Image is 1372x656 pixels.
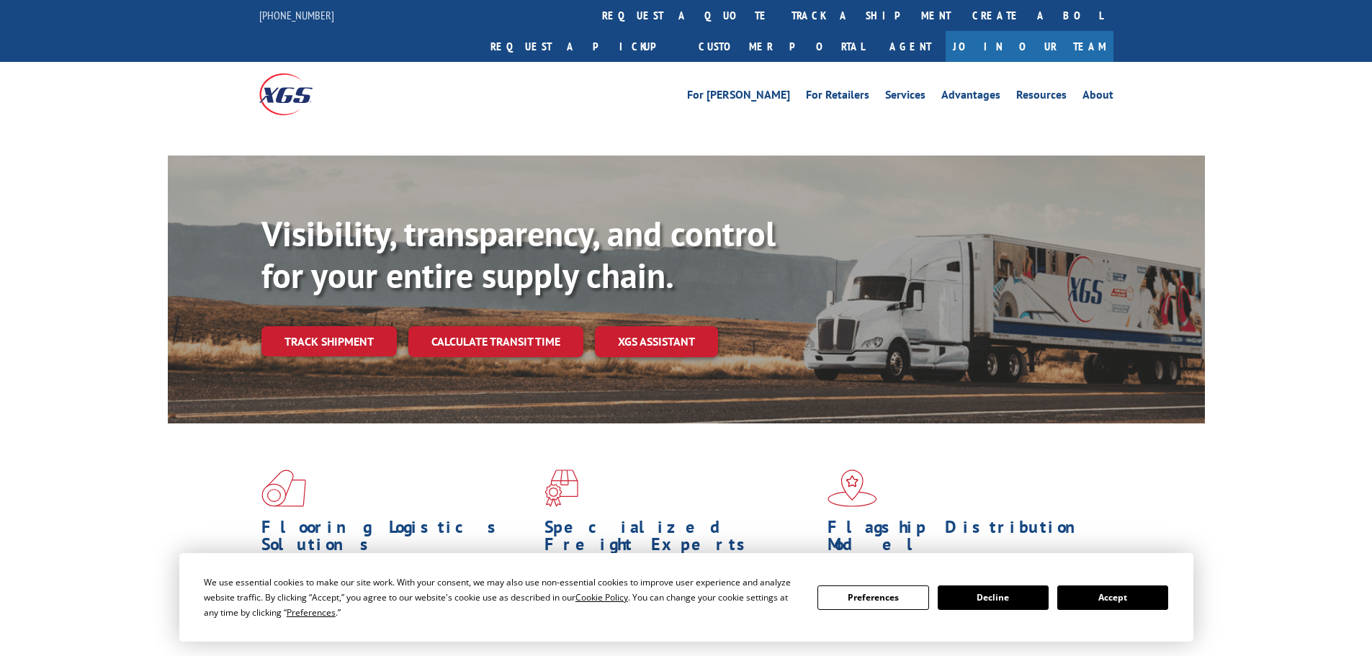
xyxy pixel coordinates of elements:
[480,31,688,62] a: Request a pickup
[828,518,1100,560] h1: Flagship Distribution Model
[941,89,1000,105] a: Advantages
[261,518,534,560] h1: Flooring Logistics Solutions
[828,469,877,507] img: xgs-icon-flagship-distribution-model-red
[885,89,925,105] a: Services
[261,469,306,507] img: xgs-icon-total-supply-chain-intelligence-red
[544,518,817,560] h1: Specialized Freight Experts
[875,31,946,62] a: Agent
[204,575,800,620] div: We use essential cookies to make our site work. With your consent, we may also use non-essential ...
[408,326,583,357] a: Calculate transit time
[179,553,1193,642] div: Cookie Consent Prompt
[544,469,578,507] img: xgs-icon-focused-on-flooring-red
[688,31,875,62] a: Customer Portal
[595,326,718,357] a: XGS ASSISTANT
[806,89,869,105] a: For Retailers
[938,585,1049,610] button: Decline
[259,8,334,22] a: [PHONE_NUMBER]
[687,89,790,105] a: For [PERSON_NAME]
[261,326,397,356] a: Track shipment
[946,31,1113,62] a: Join Our Team
[1082,89,1113,105] a: About
[1057,585,1168,610] button: Accept
[1016,89,1067,105] a: Resources
[817,585,928,610] button: Preferences
[261,211,776,297] b: Visibility, transparency, and control for your entire supply chain.
[287,606,336,619] span: Preferences
[575,591,628,603] span: Cookie Policy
